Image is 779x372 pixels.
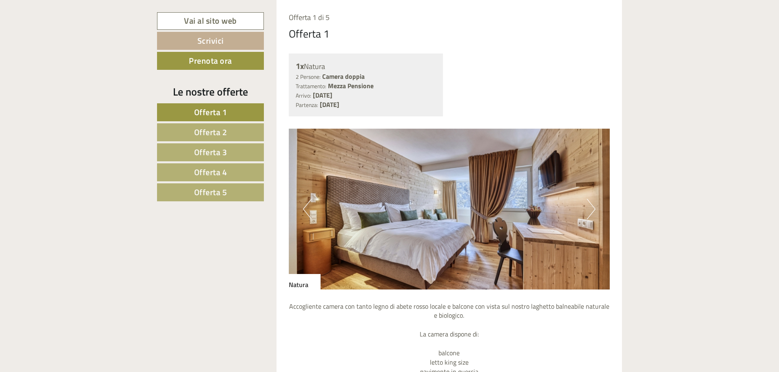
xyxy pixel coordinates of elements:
span: Offerta 2 [194,126,227,138]
button: Next [587,199,595,219]
small: Partenza: [296,101,318,109]
b: Mezza Pensione [328,81,374,91]
a: Vai al sito web [157,12,264,30]
div: Natura [296,60,436,72]
span: Offerta 1 [194,106,227,118]
small: Arrivo: [296,91,311,100]
div: Offerta 1 [289,26,330,41]
div: Le nostre offerte [157,84,264,99]
b: Camera doppia [322,71,365,81]
span: Offerta 3 [194,146,227,158]
span: Offerta 4 [194,166,227,178]
b: [DATE] [320,100,339,109]
span: Offerta 1 di 5 [289,12,330,23]
span: Offerta 5 [194,186,227,198]
img: image [289,129,610,290]
a: Scrivici [157,32,264,50]
div: Natura [289,274,321,290]
a: Prenota ora [157,52,264,70]
b: 1x [296,60,304,72]
small: Trattamento: [296,82,326,90]
b: [DATE] [313,90,332,100]
button: Previous [303,199,312,219]
small: 2 Persone: [296,73,321,81]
